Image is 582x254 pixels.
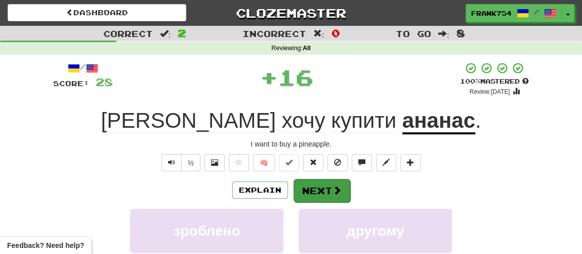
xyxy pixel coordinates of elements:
div: I want to buy a pineapple. [53,139,529,149]
u: ананас [402,108,475,134]
span: зроблено [173,223,240,239]
button: Show image (alt+x) [204,154,225,171]
div: Text-to-speech controls [159,154,200,171]
span: : [313,29,324,38]
span: + [260,62,278,92]
span: 16 [278,64,313,90]
button: Favorite sentence (alt+f) [229,154,249,171]
a: Dashboard [8,4,186,21]
span: 0 [331,27,340,39]
a: frank754 / [466,4,562,22]
span: : [438,29,449,38]
span: другому [347,223,404,239]
button: Ignore sentence (alt+i) [327,154,348,171]
span: To go [396,28,431,39]
strong: All [303,45,311,52]
div: Mastered [460,77,529,86]
small: Review: [DATE] [470,88,510,95]
button: Edit sentence (alt+d) [376,154,396,171]
span: [PERSON_NAME] [101,108,276,133]
span: / [534,8,539,15]
button: Discuss sentence (alt+u) [352,154,372,171]
span: 100 % [460,77,480,85]
span: : [160,29,171,38]
span: Correct [103,28,153,39]
button: 🧠 [253,154,275,171]
span: frank754 [471,9,512,18]
span: Score: [53,79,90,88]
span: 28 [96,76,113,88]
button: Next [294,179,350,202]
button: Play sentence audio (ctl+space) [161,154,182,171]
button: Reset to 0% Mastered (alt+r) [303,154,323,171]
a: Clozemaster [201,4,380,22]
span: 8 [456,27,465,39]
span: Open feedback widget [7,240,84,250]
span: Incorrect [242,28,306,39]
button: Add to collection (alt+a) [400,154,421,171]
span: . [475,108,481,132]
button: Set this sentence to 100% Mastered (alt+m) [279,154,299,171]
button: зроблено [130,209,283,253]
button: ½ [181,154,200,171]
button: другому [299,209,452,253]
button: Explain [232,182,288,199]
span: купити [331,108,396,133]
span: хочу [282,108,325,133]
span: 2 [178,27,186,39]
div: / [53,62,113,75]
